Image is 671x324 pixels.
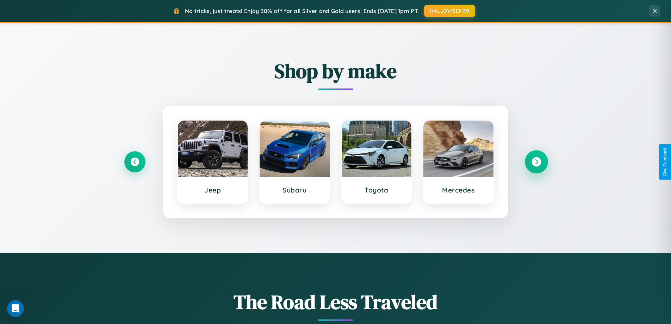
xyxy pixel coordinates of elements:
[185,7,419,14] span: No tricks, just treats! Enjoy 30% off for all Silver and Gold users! Ends [DATE] 1pm PT.
[349,186,405,194] h3: Toyota
[124,288,547,316] h1: The Road Less Traveled
[7,300,24,317] iframe: Intercom live chat
[424,5,475,17] button: HALLOWEEN30
[124,57,547,85] h2: Shop by make
[267,186,323,194] h3: Subaru
[185,186,241,194] h3: Jeep
[663,148,667,176] div: Give Feedback
[430,186,486,194] h3: Mercedes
